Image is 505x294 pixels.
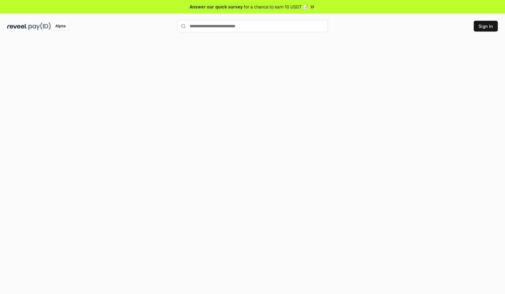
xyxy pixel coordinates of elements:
[474,21,498,32] button: Sign In
[52,23,69,30] div: Alpha
[7,23,27,30] img: reveel_dark
[190,4,243,10] span: Answer our quick survey
[244,4,308,10] span: for a chance to earn 10 USDT 📝
[29,23,51,30] img: pay_id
